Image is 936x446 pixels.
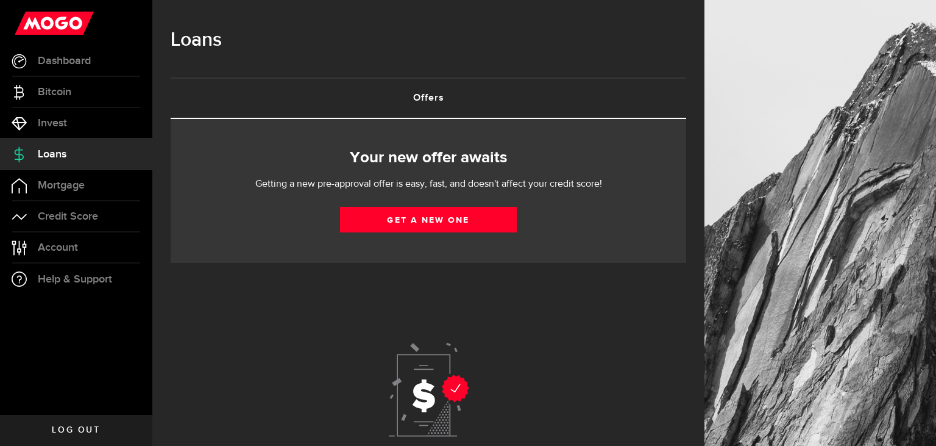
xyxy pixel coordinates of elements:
span: Mortgage [38,180,85,191]
span: Credit Score [38,211,98,222]
iframe: LiveChat chat widget [885,395,936,446]
span: Bitcoin [38,87,71,98]
h1: Loans [171,24,686,56]
h2: Your new offer awaits [189,145,668,171]
a: Get a new one [340,207,517,232]
span: Account [38,242,78,253]
a: Offers [171,79,686,118]
span: Invest [38,118,67,129]
p: Getting a new pre-approval offer is easy, fast, and doesn't affect your credit score! [218,177,639,192]
span: Help & Support [38,274,112,285]
ul: Tabs Navigation [171,77,686,119]
span: Log out [52,426,100,434]
span: Loans [38,149,66,160]
span: Dashboard [38,56,91,67]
